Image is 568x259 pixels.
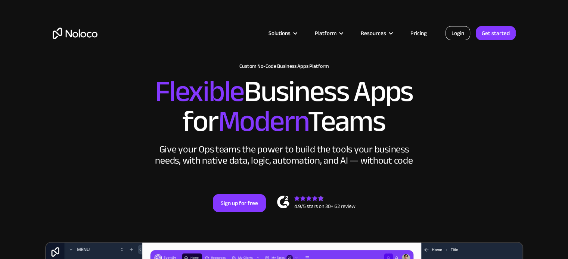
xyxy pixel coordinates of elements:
[305,28,351,38] div: Platform
[218,94,308,149] span: Modern
[401,28,436,38] a: Pricing
[155,64,244,119] span: Flexible
[269,28,291,38] div: Solutions
[351,28,401,38] div: Resources
[476,26,516,40] a: Get started
[213,194,266,212] a: Sign up for free
[259,28,305,38] div: Solutions
[361,28,386,38] div: Resources
[53,28,97,39] a: home
[153,144,415,166] div: Give your Ops teams the power to build the tools your business needs, with native data, logic, au...
[446,26,470,40] a: Login
[315,28,336,38] div: Platform
[53,77,516,136] h2: Business Apps for Teams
